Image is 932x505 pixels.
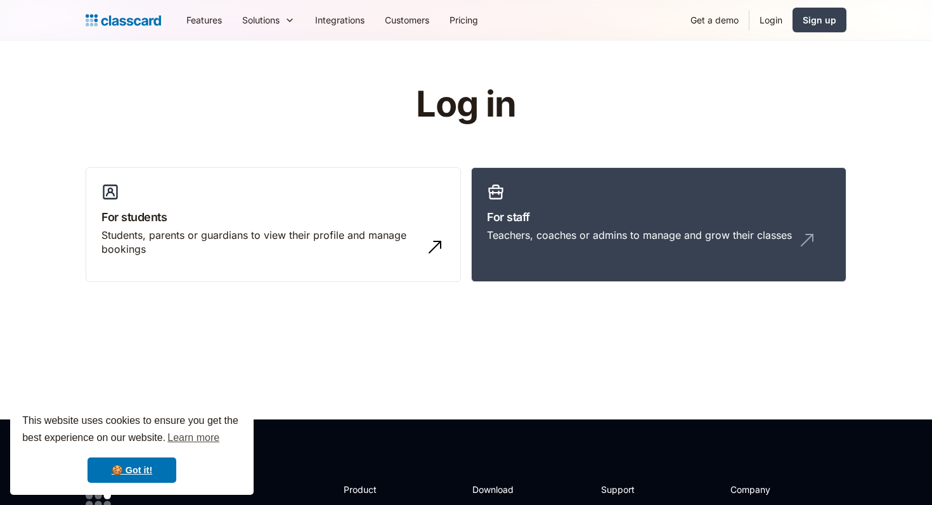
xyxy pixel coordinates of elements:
[86,11,161,29] a: Logo
[680,6,749,34] a: Get a demo
[176,6,232,34] a: Features
[232,6,305,34] div: Solutions
[471,167,846,283] a: For staffTeachers, coaches or admins to manage and grow their classes
[793,8,846,32] a: Sign up
[344,483,411,496] h2: Product
[86,167,461,283] a: For studentsStudents, parents or guardians to view their profile and manage bookings
[10,401,254,495] div: cookieconsent
[803,13,836,27] div: Sign up
[101,228,420,257] div: Students, parents or guardians to view their profile and manage bookings
[730,483,815,496] h2: Company
[87,457,176,483] a: dismiss cookie message
[242,13,280,27] div: Solutions
[487,208,831,226] h3: For staff
[101,208,445,226] h3: For students
[487,228,792,242] div: Teachers, coaches or admins to manage and grow their classes
[472,483,524,496] h2: Download
[305,6,375,34] a: Integrations
[375,6,439,34] a: Customers
[749,6,793,34] a: Login
[265,85,668,124] h1: Log in
[439,6,488,34] a: Pricing
[22,413,242,447] span: This website uses cookies to ensure you get the best experience on our website.
[165,428,221,447] a: learn more about cookies
[601,483,652,496] h2: Support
